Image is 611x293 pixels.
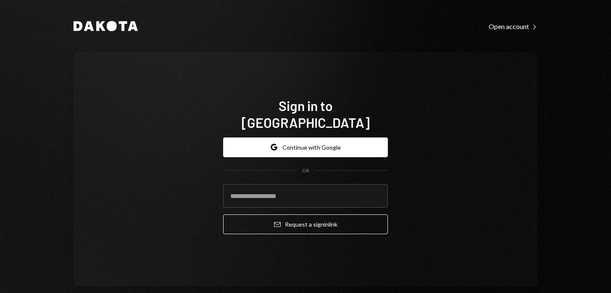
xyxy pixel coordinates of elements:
[302,167,309,174] div: OR
[223,137,388,157] button: Continue with Google
[489,21,537,31] a: Open account
[489,22,537,31] div: Open account
[223,214,388,234] button: Request a signinlink
[223,97,388,131] h1: Sign in to [GEOGRAPHIC_DATA]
